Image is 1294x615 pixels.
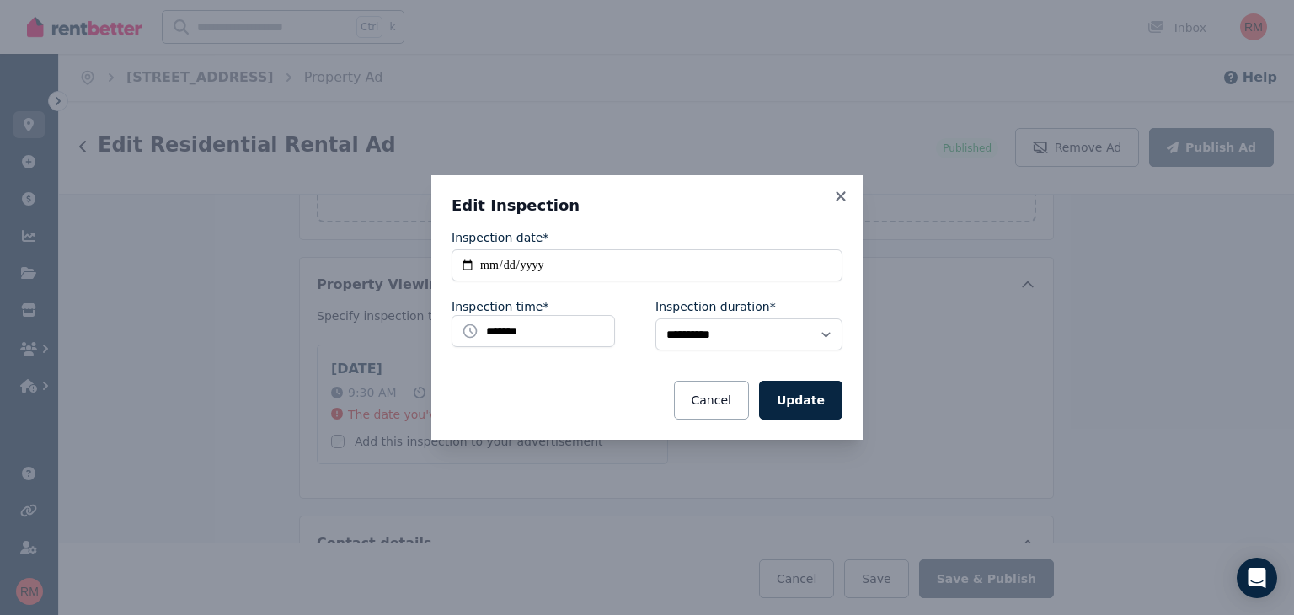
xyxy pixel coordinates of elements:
[452,195,842,216] h3: Edit Inspection
[1237,558,1277,598] div: Open Intercom Messenger
[655,298,776,315] label: Inspection duration*
[452,298,548,315] label: Inspection time*
[674,381,749,420] button: Cancel
[452,229,548,246] label: Inspection date*
[759,381,842,420] button: Update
